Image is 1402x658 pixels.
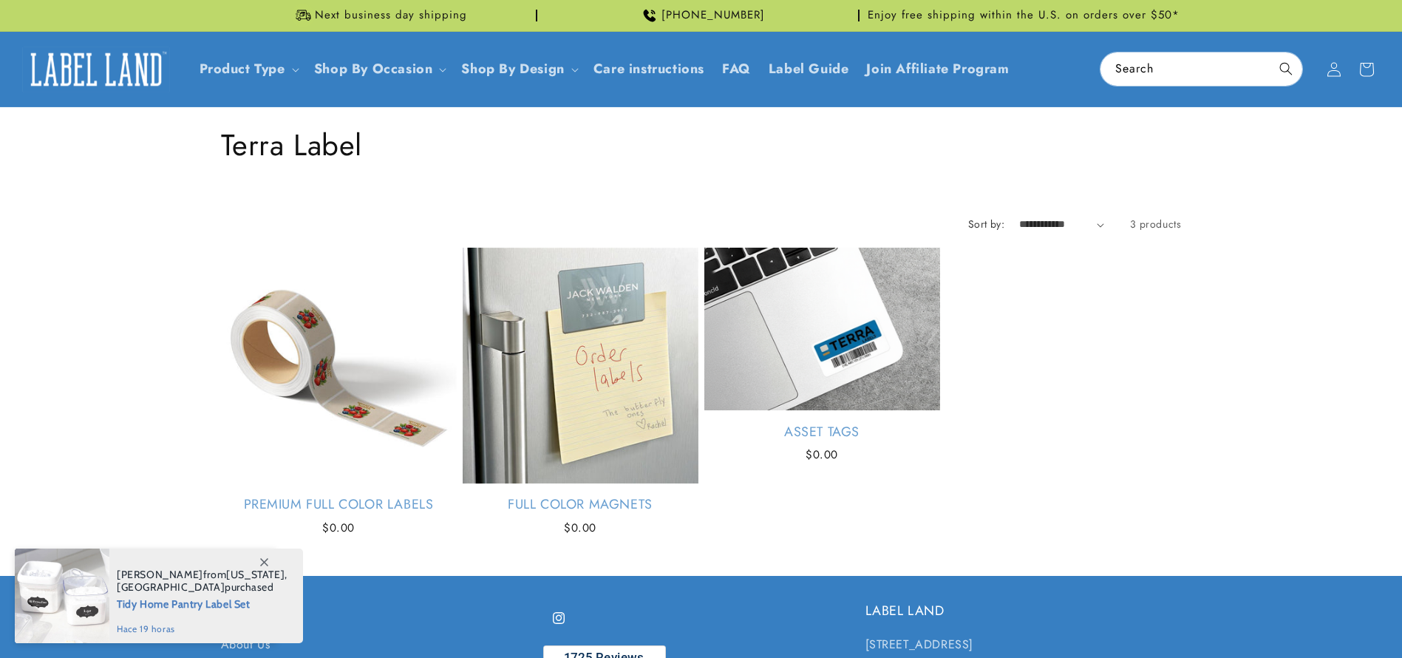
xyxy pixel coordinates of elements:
button: Search [1270,52,1302,85]
a: Shop By Design [461,59,564,78]
a: Label Land [17,41,176,98]
h2: Quick links [221,603,537,620]
span: Enjoy free shipping within the U.S. on orders over $50* [868,8,1180,23]
span: Shop By Occasion [314,61,433,78]
span: [PERSON_NAME] [117,568,203,581]
a: Full Color Magnets [463,496,698,513]
a: Product Type [200,59,285,78]
label: Sort by: [968,217,1004,231]
a: Premium Full Color Labels [221,496,457,513]
a: Care instructions [585,52,713,87]
span: [PHONE_NUMBER] [661,8,765,23]
a: Label Guide [760,52,858,87]
summary: Shop By Occasion [305,52,453,87]
span: Label Guide [769,61,849,78]
span: [GEOGRAPHIC_DATA] [117,580,225,594]
a: Asset Tags [704,424,940,441]
summary: Shop By Design [452,52,584,87]
span: Join Affiliate Program [866,61,1009,78]
span: Care instructions [593,61,704,78]
span: 3 products [1130,217,1182,231]
span: from , purchased [117,569,287,594]
h2: LABEL LAND [865,603,1182,620]
img: Label Land [22,47,170,92]
span: Next business day shipping [315,8,467,23]
a: Join Affiliate Program [857,52,1018,87]
span: [US_STATE] [226,568,285,581]
a: FAQ [713,52,760,87]
h1: Terra Label [221,126,1182,164]
span: FAQ [722,61,751,78]
summary: Product Type [191,52,305,87]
